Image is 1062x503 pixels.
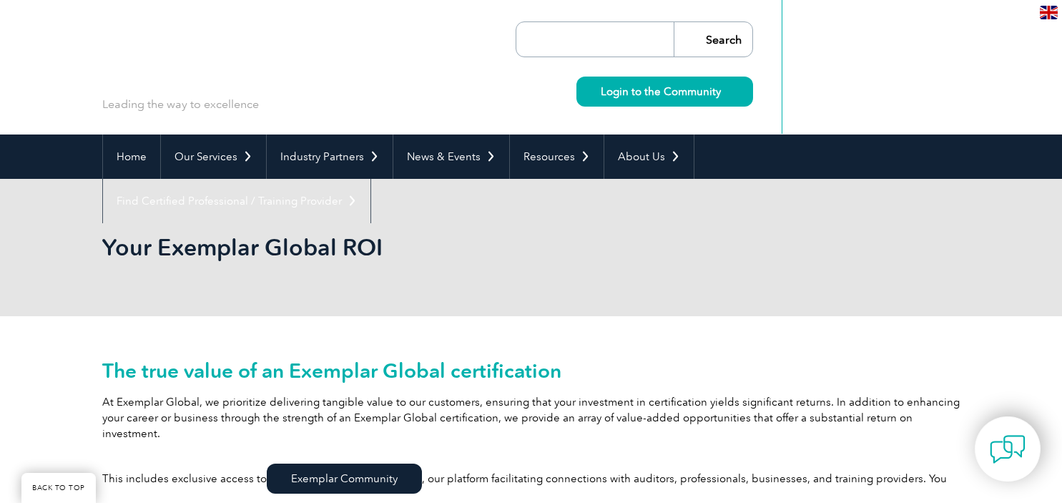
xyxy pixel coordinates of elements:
a: News & Events [393,135,509,179]
a: Resources [510,135,604,179]
a: Find Certified Professional / Training Provider [103,179,370,223]
a: Industry Partners [267,135,393,179]
img: en [1040,6,1058,19]
p: Leading the way to excellence [102,97,259,112]
a: Our Services [161,135,266,179]
h2: Your Exemplar Global ROI [102,236,703,259]
a: BACK TO TOP [21,473,96,503]
a: Home [103,135,160,179]
img: contact-chat.png [990,431,1026,467]
h2: The true value of an Exemplar Global certification [102,359,960,382]
a: Login to the Community [576,77,753,107]
a: Exemplar Community [267,464,422,494]
img: svg+xml;nitro-empty-id=MzU4OjIyMw==-1;base64,PHN2ZyB2aWV3Qm94PSIwIDAgMTEgMTEiIHdpZHRoPSIxMSIgaGVp... [721,87,729,95]
p: At Exemplar Global, we prioritize delivering tangible value to our customers, ensuring that your ... [102,394,960,441]
input: Search [674,22,752,57]
a: About Us [604,135,694,179]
